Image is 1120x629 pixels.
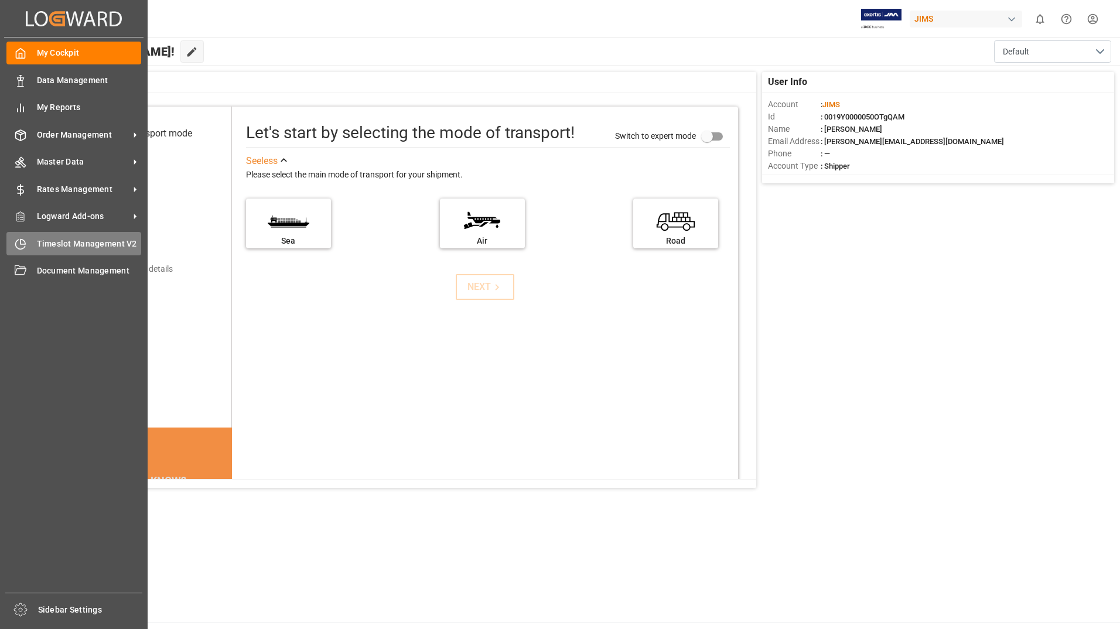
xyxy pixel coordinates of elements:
a: Data Management [6,69,141,91]
span: Switch to expert mode [615,131,696,140]
span: User Info [768,75,807,89]
span: Order Management [37,129,129,141]
span: : [PERSON_NAME] [821,125,882,134]
span: Phone [768,148,821,160]
span: Account [768,98,821,111]
span: Name [768,123,821,135]
div: Let's start by selecting the mode of transport! [246,121,575,145]
a: Document Management [6,259,141,282]
span: : — [821,149,830,158]
div: Road [639,235,712,247]
span: My Cockpit [37,47,142,59]
div: Add shipping details [100,263,173,275]
span: : [821,100,840,109]
span: JIMS [822,100,840,109]
div: Please select the main mode of transport for your shipment. [246,168,730,182]
span: : [PERSON_NAME][EMAIL_ADDRESS][DOMAIN_NAME] [821,137,1004,146]
span: Rates Management [37,183,129,196]
button: NEXT [456,274,514,300]
span: Id [768,111,821,123]
button: open menu [994,40,1111,63]
span: Email Address [768,135,821,148]
a: Timeslot Management V2 [6,232,141,255]
span: Account Type [768,160,821,172]
div: NEXT [467,280,503,294]
span: Hello [PERSON_NAME]! [49,40,175,63]
span: Timeslot Management V2 [37,238,142,250]
span: Master Data [37,156,129,168]
span: Sidebar Settings [38,604,143,616]
span: : 0019Y0000050OTgQAM [821,112,904,121]
span: Document Management [37,265,142,277]
img: Exertis%20JAM%20-%20Email%20Logo.jpg_1722504956.jpg [861,9,902,29]
span: : Shipper [821,162,850,170]
div: Sea [252,235,325,247]
span: Default [1003,46,1029,58]
div: See less [246,154,278,168]
a: My Cockpit [6,42,141,64]
span: My Reports [37,101,142,114]
span: Logward Add-ons [37,210,129,223]
span: Data Management [37,74,142,87]
div: Air [446,235,519,247]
